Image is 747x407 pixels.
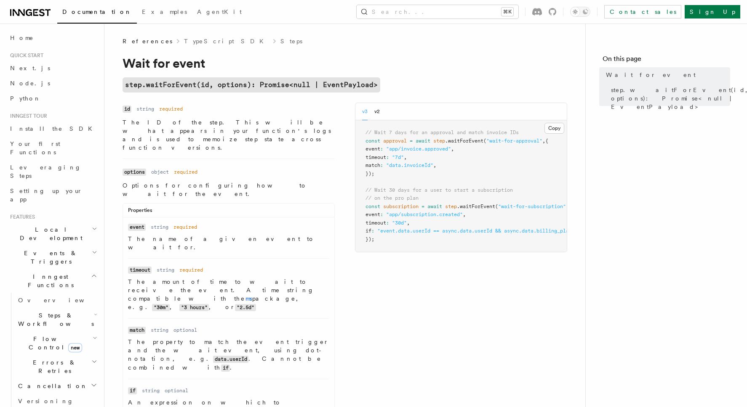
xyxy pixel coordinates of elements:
[151,327,168,333] dd: string
[542,138,545,144] span: ,
[10,188,83,203] span: Setting up your app
[68,343,82,352] span: new
[365,129,519,135] span: // Wait 7 days for an approval and match invoice IDs
[365,203,380,209] span: const
[386,146,451,152] span: "app/invoice.approved"
[365,195,419,201] span: // on the pro plan
[7,222,99,246] button: Local Development
[570,7,590,17] button: Toggle dark mode
[685,5,740,18] a: Sign Up
[128,224,146,231] code: event
[365,228,371,234] span: if
[603,54,730,67] h4: On this page
[7,214,35,220] span: Features
[128,277,329,312] p: The amount of time to wait to receive the event. A time string compatible with the package, e.g. ...
[362,103,368,120] button: v3
[371,228,374,234] span: :
[365,154,386,160] span: timeout
[10,95,41,102] span: Python
[608,82,730,114] a: step.waitForEvent(id, options): Promise<null | EventPayload>
[15,331,99,355] button: Flow Controlnew
[7,269,99,293] button: Inngest Functions
[152,304,170,311] code: "30m"
[123,55,459,71] h1: Wait for event
[10,125,97,132] span: Install the SDK
[603,67,730,82] a: Wait for event
[416,138,430,144] span: await
[386,154,389,160] span: :
[192,3,247,23] a: AgentKit
[128,327,146,334] code: match
[10,140,60,156] span: Your first Functions
[62,8,132,15] span: Documentation
[566,203,569,209] span: ,
[151,169,169,175] dd: object
[179,304,209,311] code: "3 hours"
[7,52,43,59] span: Quick start
[445,203,457,209] span: step
[10,65,50,71] span: Next.js
[365,162,380,168] span: match
[15,335,93,351] span: Flow Control
[10,164,81,179] span: Leveraging Steps
[7,121,99,136] a: Install the SDK
[15,355,99,378] button: Errors & Retries
[404,154,407,160] span: ,
[357,5,518,18] button: Search...⌘K
[365,220,386,226] span: timeout
[380,146,383,152] span: :
[7,246,99,269] button: Events & Triggers
[386,220,389,226] span: :
[165,387,188,394] dd: optional
[235,304,256,311] code: "2.5d"
[15,308,99,331] button: Steps & Workflows
[377,228,601,234] span: "event.data.userId == async.data.userId && async.data.billing_plan == 'pro'"
[7,183,99,207] a: Setting up your app
[7,91,99,106] a: Python
[245,295,252,302] a: ms
[7,61,99,76] a: Next.js
[495,203,498,209] span: (
[365,211,380,217] span: event
[123,106,131,113] code: id
[15,378,99,394] button: Cancellation
[173,327,197,333] dd: optional
[7,225,92,242] span: Local Development
[374,103,380,120] button: v2
[136,106,154,112] dd: string
[7,76,99,91] a: Node.js
[15,293,99,308] a: Overview
[174,169,197,175] dd: required
[57,3,137,24] a: Documentation
[173,224,197,230] dd: required
[123,77,380,92] a: step.waitForEvent(id, options): Promise<null | EventPayload>
[18,297,105,304] span: Overview
[502,8,513,16] kbd: ⌘K
[365,236,374,242] span: });
[365,146,380,152] span: event
[365,187,513,193] span: // Wait 30 days for a user to start a subscription
[128,338,329,372] p: The property to match the event trigger and the wait event, using dot-notation, e.g. . Cannot be ...
[7,249,92,266] span: Events & Triggers
[463,211,466,217] span: ,
[123,118,335,152] p: The ID of the step. This will be what appears in your function's logs and is used to memoize step...
[486,138,542,144] span: "wait-for-approval"
[15,358,91,375] span: Errors & Retries
[123,169,146,176] code: options
[498,203,566,209] span: "wait-for-subscription"
[422,203,424,209] span: =
[157,267,174,273] dd: string
[392,220,407,226] span: "30d"
[221,365,230,372] code: if
[7,113,47,119] span: Inngest tour
[604,5,681,18] a: Contact sales
[142,8,187,15] span: Examples
[606,71,696,79] span: Wait for event
[365,171,374,177] span: });
[407,220,410,226] span: ,
[544,123,564,134] button: Copy
[365,138,380,144] span: const
[427,203,442,209] span: await
[410,138,413,144] span: =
